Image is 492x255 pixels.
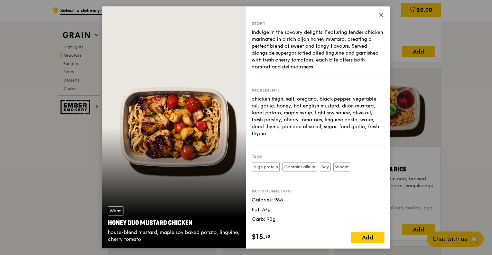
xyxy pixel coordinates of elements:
[252,96,384,137] div: chicken thigh, salt, oregano, black pepper, vegetable oil, garlic, honey, hot english mustard, di...
[351,232,384,243] div: Add
[333,162,350,171] label: Wheat
[265,234,270,239] span: 50
[252,216,384,223] div: Carb: 90g
[108,207,123,216] div: Warm
[252,197,384,204] div: Calories: 965
[252,154,384,160] div: Tags
[252,188,384,194] div: Nutritional info
[252,87,384,93] div: Ingredients
[252,232,265,243] span: $15.
[252,29,384,70] div: Indulge in the savoury delights. Featuring tender chicken marinated in a rich dijon honey mustard...
[252,226,384,233] div: Protein: 68g
[252,162,280,171] label: High protein
[108,218,241,228] div: Honey Duo Mustard Chicken
[252,21,384,26] div: Story
[320,162,331,171] label: Soy
[282,162,317,171] label: Contains allium
[252,206,384,213] div: Fat: 37g
[108,229,241,243] div: house-blend mustard, maple soy baked potato, linguine, cherry tomato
